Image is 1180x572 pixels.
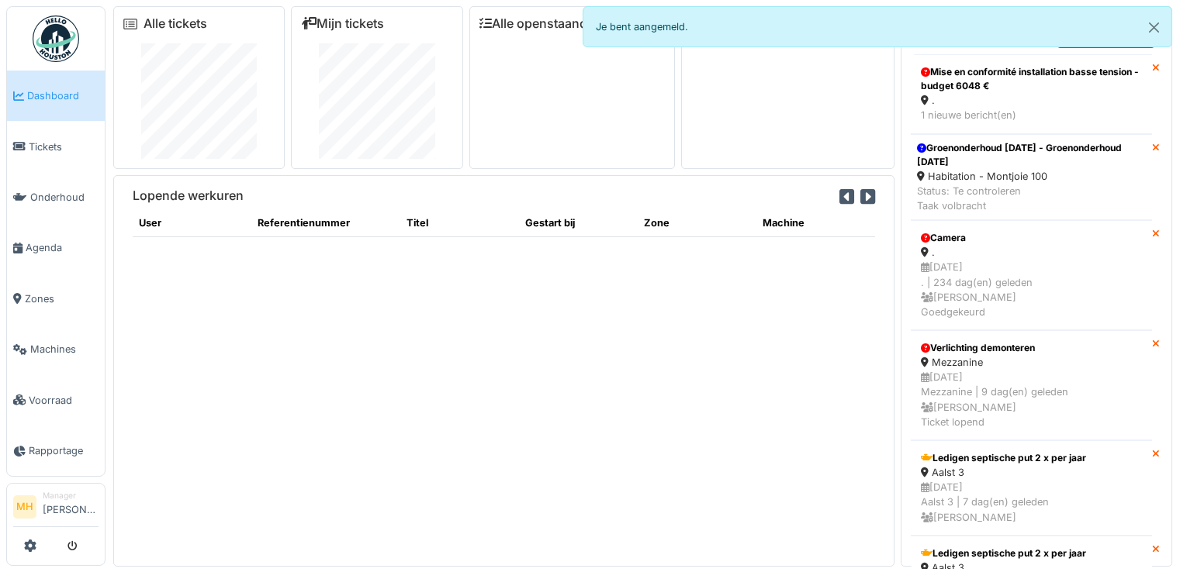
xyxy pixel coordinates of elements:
div: Camera [921,231,1142,245]
a: Tickets [7,121,105,171]
a: Mijn tickets [301,16,384,31]
th: Titel [400,209,519,237]
span: Onderhoud [30,190,99,205]
a: Rapportage [7,426,105,476]
th: Gestart bij [519,209,638,237]
a: Camera . [DATE]. | 234 dag(en) geleden [PERSON_NAME]Goedgekeurd [911,220,1152,330]
a: Machines [7,324,105,374]
a: Alle tickets [144,16,207,31]
div: Groenonderhoud [DATE] - Groenonderhoud [DATE] [917,141,1146,169]
a: Voorraad [7,374,105,425]
button: Close [1137,7,1171,48]
a: Zones [7,274,105,324]
a: Dashboard [7,71,105,121]
div: Mise en conformité installation basse tension - budget 6048 € [921,65,1142,93]
div: [DATE] . | 234 dag(en) geleden [PERSON_NAME] Goedgekeurd [921,260,1142,319]
th: Referentienummer [251,209,400,237]
a: Mise en conformité installation basse tension - budget 6048 € . 1 nieuwe bericht(en) [911,54,1152,133]
span: Rapportage [29,443,99,458]
div: Verlichting demonteren [921,341,1142,355]
img: Badge_color-CXgf-gQk.svg [33,16,79,62]
a: Ledigen septische put 2 x per jaar Aalst 3 [DATE]Aalst 3 | 7 dag(en) geleden [PERSON_NAME] [911,440,1152,536]
span: Zones [25,291,99,306]
span: Tickets [29,140,99,154]
div: . [921,245,1142,260]
li: [PERSON_NAME] [43,490,99,523]
div: Ledigen septische put 2 x per jaar [921,451,1142,465]
div: Ledigen septische put 2 x per jaar [921,546,1142,560]
div: Je bent aangemeld. [583,6,1173,47]
h6: Lopende werkuren [133,188,244,203]
div: Manager [43,490,99,501]
span: Machines [30,342,99,357]
a: Agenda [7,222,105,273]
a: Onderhoud [7,172,105,222]
div: Aalst 3 [921,465,1142,480]
div: Mezzanine [921,355,1142,370]
li: MH [13,495,36,519]
a: Verlichting demonteren Mezzanine [DATE]Mezzanine | 9 dag(en) geleden [PERSON_NAME]Ticket lopend [911,330,1152,440]
span: Voorraad [29,393,99,408]
span: translation missing: nl.shared.user [139,217,161,229]
div: 1 nieuwe bericht(en) [921,108,1142,122]
a: MH Manager[PERSON_NAME] [13,490,99,527]
div: . [921,93,1142,108]
span: Dashboard [27,88,99,103]
th: Machine [756,209,875,237]
span: Agenda [26,240,99,255]
div: [DATE] Mezzanine | 9 dag(en) geleden [PERSON_NAME] Ticket lopend [921,370,1142,429]
div: Habitation - Montjoie 100 [917,169,1146,184]
a: Alle openstaande taken [479,16,630,31]
th: Zone [638,209,756,237]
div: Status: Te controleren Taak volbracht [917,184,1146,213]
div: [DATE] Aalst 3 | 7 dag(en) geleden [PERSON_NAME] [921,480,1142,525]
a: Groenonderhoud [DATE] - Groenonderhoud [DATE] Habitation - Montjoie 100 Status: Te controlerenTaa... [911,134,1152,221]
